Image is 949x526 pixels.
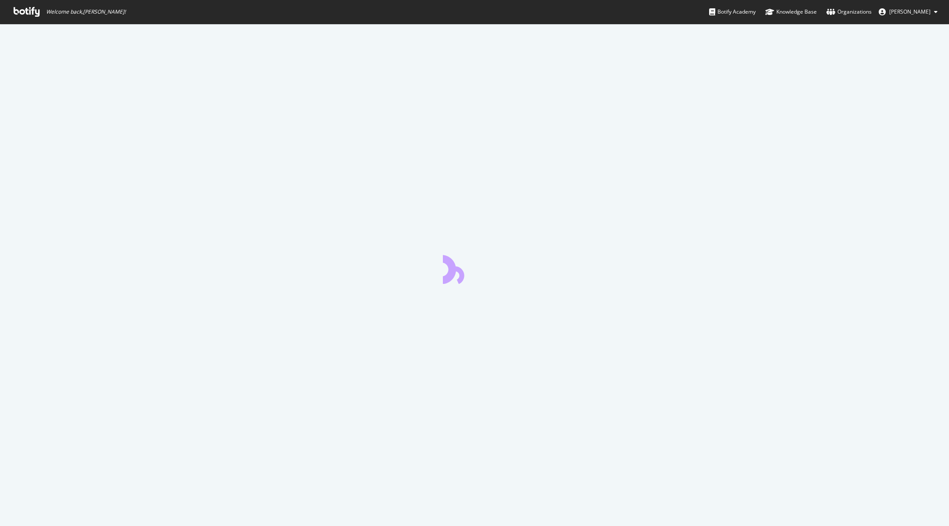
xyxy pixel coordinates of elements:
[443,252,506,284] div: animation
[46,8,126,15] span: Welcome back, [PERSON_NAME] !
[889,8,931,15] span: Tim Manalo
[826,7,872,16] div: Organizations
[765,7,817,16] div: Knowledge Base
[872,5,945,19] button: [PERSON_NAME]
[709,7,756,16] div: Botify Academy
